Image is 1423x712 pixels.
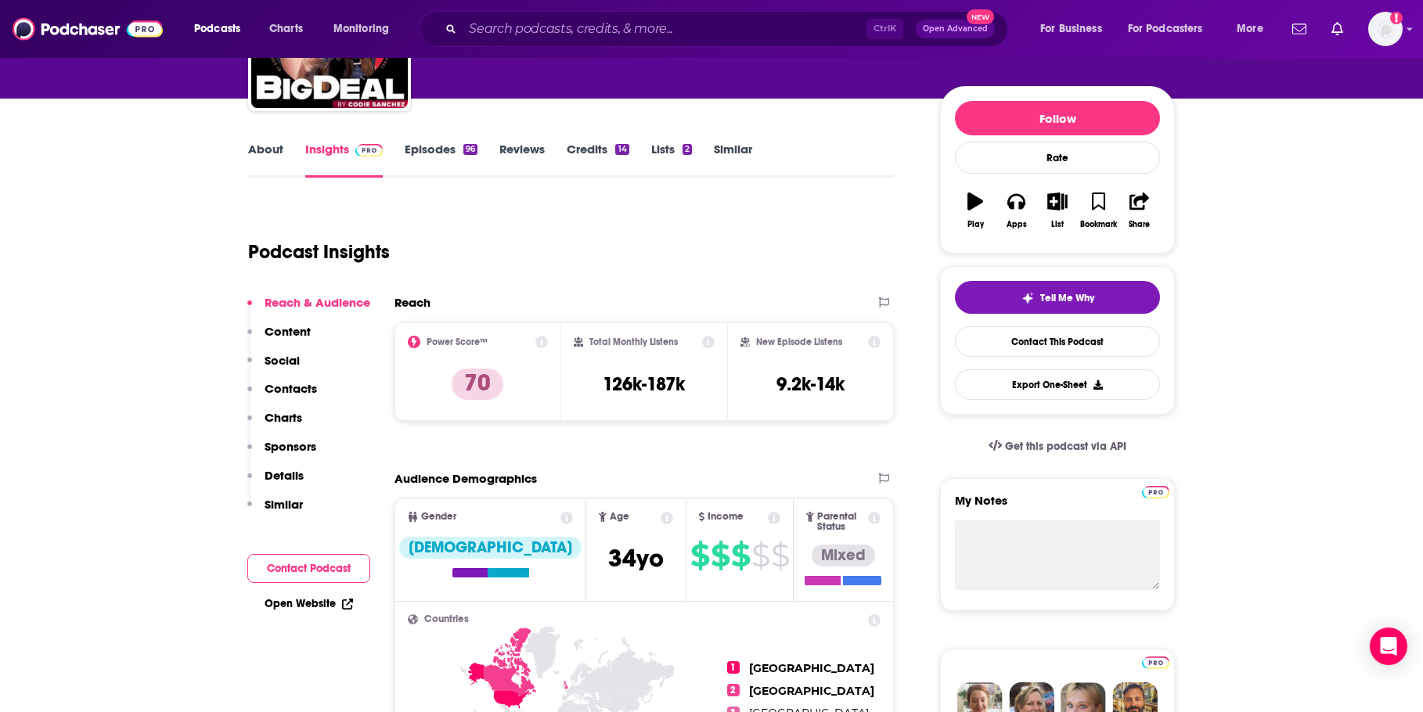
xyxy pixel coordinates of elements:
a: Credits14 [567,142,629,178]
div: Search podcasts, credits, & more... [434,11,1023,47]
img: Podchaser Pro [1142,656,1169,669]
span: $ [731,543,750,568]
a: Pro website [1142,484,1169,498]
button: open menu [322,16,409,41]
span: $ [711,543,730,568]
button: open menu [183,16,261,41]
span: Get this podcast via API [1005,440,1126,453]
h2: Total Monthly Listens [589,336,678,347]
div: Play [967,220,984,229]
a: About [248,142,283,178]
p: Reach & Audience [265,295,370,310]
span: 2 [727,684,740,696]
p: Content [265,324,311,339]
h2: Reach [394,295,431,310]
a: Reviews [499,142,545,178]
button: Content [247,324,311,353]
button: Reach & Audience [247,295,370,324]
img: Podchaser - Follow, Share and Rate Podcasts [13,14,163,44]
span: Gender [421,512,456,522]
button: Sponsors [247,439,316,468]
svg: Add a profile image [1390,12,1403,24]
span: Podcasts [194,18,240,40]
div: Share [1129,220,1150,229]
a: InsightsPodchaser Pro [305,142,383,178]
span: Countries [424,614,469,624]
span: $ [771,543,789,568]
button: Charts [247,410,302,439]
span: Charts [269,18,303,40]
button: Open AdvancedNew [916,20,995,38]
button: Show profile menu [1368,12,1403,46]
span: Parental Status [817,512,866,532]
button: Bookmark [1078,182,1119,239]
button: open menu [1226,16,1283,41]
img: User Profile [1368,12,1403,46]
h2: Power Score™ [427,336,488,347]
img: Podchaser Pro [355,144,383,156]
span: More [1237,18,1263,40]
span: [GEOGRAPHIC_DATA] [749,684,874,698]
a: Pro website [1142,654,1169,669]
div: Bookmark [1080,220,1117,229]
button: Details [247,468,304,497]
img: tell me why sparkle [1021,292,1034,304]
div: [DEMOGRAPHIC_DATA] [399,537,582,559]
div: Apps [1007,220,1027,229]
p: Social [265,353,300,368]
img: Podchaser Pro [1142,486,1169,498]
a: Similar [714,142,752,178]
a: Get this podcast via API [976,427,1139,466]
button: Share [1119,182,1160,239]
a: Show notifications dropdown [1325,16,1349,42]
span: Income [708,512,744,522]
p: Sponsors [265,439,316,454]
span: For Business [1040,18,1102,40]
button: Follow [955,101,1160,135]
span: Ctrl K [866,19,903,39]
h3: 126k-187k [603,372,685,396]
span: Logged in as Ashley_Beenen [1368,12,1403,46]
span: Monitoring [333,18,389,40]
div: Mixed [812,545,875,566]
div: List [1051,220,1064,229]
div: 96 [463,144,477,155]
h1: Podcast Insights [248,240,390,264]
button: tell me why sparkleTell Me Why [955,281,1160,314]
p: Details [265,468,304,483]
button: Social [247,353,300,382]
span: $ [751,543,769,568]
span: For Podcasters [1128,18,1203,40]
p: Charts [265,410,302,425]
button: Play [955,182,996,239]
a: Episodes96 [405,142,477,178]
h2: New Episode Listens [756,336,842,347]
button: List [1037,182,1078,239]
span: 1 [727,661,740,674]
a: Charts [259,16,312,41]
a: Open Website [265,597,353,610]
span: 34 yo [608,543,664,574]
a: Show notifications dropdown [1286,16,1313,42]
a: Lists2 [651,142,692,178]
button: Apps [996,182,1036,239]
span: Open Advanced [923,25,988,33]
div: Rate [955,142,1160,174]
div: 2 [683,144,692,155]
button: open menu [1029,16,1122,41]
p: Similar [265,497,303,512]
span: [GEOGRAPHIC_DATA] [749,661,874,675]
p: Contacts [265,381,317,396]
button: Contact Podcast [247,554,370,583]
label: My Notes [955,493,1160,520]
div: 14 [615,144,629,155]
span: $ [690,543,709,568]
span: New [967,9,995,24]
p: 70 [452,369,503,400]
button: Contacts [247,381,317,410]
button: Export One-Sheet [955,369,1160,400]
span: Age [610,512,629,522]
div: Open Intercom Messenger [1370,627,1407,665]
button: open menu [1118,16,1226,41]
